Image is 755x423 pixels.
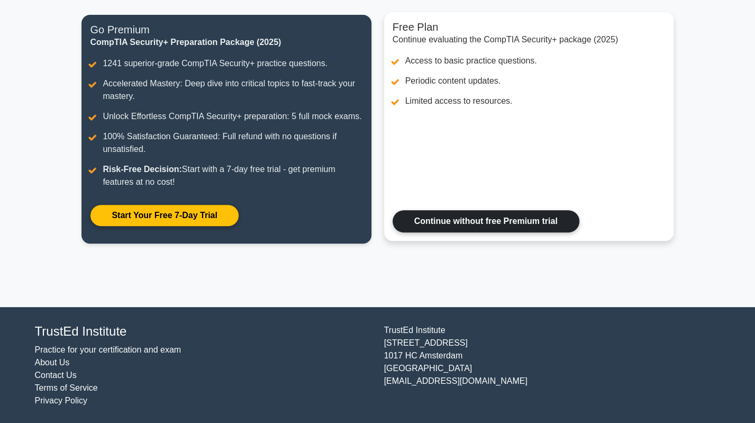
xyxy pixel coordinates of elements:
div: TrustEd Institute [STREET_ADDRESS] 1017 HC Amsterdam [GEOGRAPHIC_DATA] [EMAIL_ADDRESS][DOMAIN_NAME] [378,324,727,407]
a: Continue without free Premium trial [393,210,579,232]
a: Start Your Free 7-Day Trial [90,204,239,227]
a: Practice for your certification and exam [35,345,181,354]
a: Contact Us [35,371,77,380]
a: Terms of Service [35,383,98,392]
a: About Us [35,358,70,367]
h4: TrustEd Institute [35,324,371,339]
a: Privacy Policy [35,396,88,405]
